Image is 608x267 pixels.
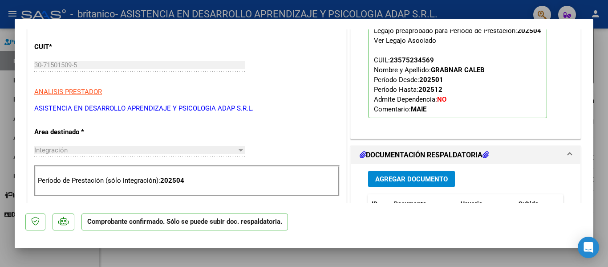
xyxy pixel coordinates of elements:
[368,171,455,187] button: Agregar Documento
[418,86,442,94] strong: 202512
[374,105,426,113] span: Comentario:
[437,95,446,103] strong: NO
[34,127,126,137] p: Area destinado *
[374,36,436,45] div: Ver Legajo Asociado
[431,66,485,74] strong: GRABNAR CALEB
[515,194,559,214] datatable-header-cell: Subido
[461,200,482,207] span: Usuario
[517,27,541,35] strong: 202504
[34,146,68,154] span: Integración
[351,146,580,164] mat-expansion-panel-header: DOCUMENTACIÓN RESPALDATORIA
[390,194,457,214] datatable-header-cell: Documento
[368,194,390,214] datatable-header-cell: ID
[394,200,426,207] span: Documento
[578,237,599,258] div: Open Intercom Messenger
[372,200,377,207] span: ID
[38,176,336,186] p: Período de Prestación (sólo integración):
[360,150,489,160] h1: DOCUMENTACIÓN RESPALDATORIA
[411,105,426,113] strong: MAIE
[160,177,184,185] strong: 202504
[34,88,102,96] span: ANALISIS PRESTADOR
[368,23,547,118] p: Legajo preaprobado para Período de Prestación:
[390,55,434,65] div: 23575234569
[419,76,443,84] strong: 202501
[457,194,515,214] datatable-header-cell: Usuario
[34,103,340,114] p: ASISTENCIA EN DESARROLLO APRENDIZAJE Y PSICOLOGIA ADAP S.R.L.
[34,42,126,52] p: CUIT
[34,203,126,213] p: Comprobante Tipo *
[519,200,539,207] span: Subido
[375,175,448,183] span: Agregar Documento
[374,56,485,113] span: CUIL: Nombre y Apellido: Período Desde: Período Hasta: Admite Dependencia:
[559,194,604,214] datatable-header-cell: Acción
[81,214,288,231] p: Comprobante confirmado. Sólo se puede subir doc. respaldatoria.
